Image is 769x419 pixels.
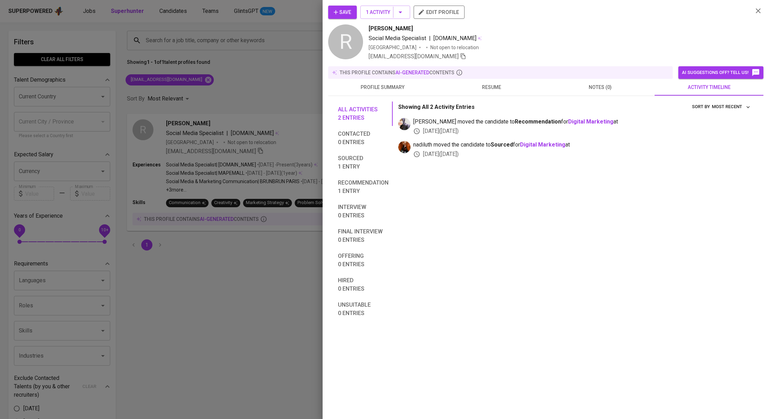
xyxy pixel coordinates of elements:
[413,118,752,126] span: [PERSON_NAME] moved the candidate to for at
[413,141,752,149] span: nadiluth moved the candidate to for at
[710,102,752,112] button: sort by
[678,66,763,79] button: AI suggestions off? Tell us!
[340,69,454,76] p: this profile contains contents
[398,118,410,130] img: fathia@glints.com
[338,252,389,269] span: Offering 0 entries
[328,24,363,59] div: R
[659,83,759,92] span: activity timeline
[550,83,650,92] span: notes (0)
[338,276,389,293] span: Hired 0 entries
[515,118,561,125] b: Recommendation
[338,203,389,220] span: Interview 0 entries
[338,227,389,244] span: Final interview 0 entries
[334,8,351,17] span: Save
[398,141,410,153] img: nadia.luthfi@glints.com
[360,6,410,19] button: 1 Activity
[520,141,565,148] a: Digital Marketing
[328,6,357,19] button: Save
[413,150,752,158] div: [DATE] ( [DATE] )
[338,105,389,122] span: All activities 2 entries
[692,104,710,109] span: sort by
[338,179,389,195] span: Recommendation 1 entry
[338,301,389,317] span: Unsuitable 0 entries
[366,8,405,17] span: 1 Activity
[568,118,613,125] a: Digital Marketing
[338,130,389,147] span: Contacted 0 entries
[414,9,465,15] a: edit profile
[429,34,431,43] span: |
[395,70,429,75] span: AI-generated
[682,68,760,77] span: AI suggestions off? Tell us!
[369,44,416,51] div: [GEOGRAPHIC_DATA]
[441,83,542,92] span: resume
[398,103,475,111] p: Showing All 2 Activity Entries
[413,127,752,135] div: [DATE] ( [DATE] )
[419,8,459,17] span: edit profile
[369,24,413,33] span: [PERSON_NAME]
[332,83,433,92] span: profile summary
[430,44,479,51] p: Not open to relocation
[433,35,476,42] span: [DOMAIN_NAME]
[369,35,426,42] span: Social Media Specialist
[369,53,459,60] span: [EMAIL_ADDRESS][DOMAIN_NAME]
[491,141,513,148] b: Sourced
[414,6,465,19] button: edit profile
[712,103,751,111] span: Most Recent
[338,154,389,171] span: Sourced 1 entry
